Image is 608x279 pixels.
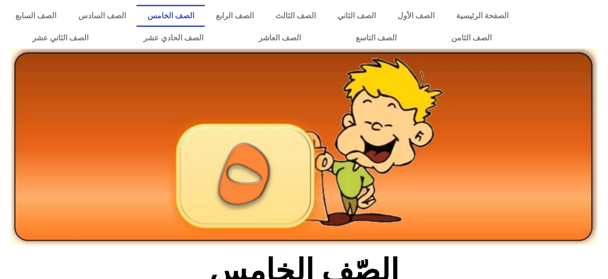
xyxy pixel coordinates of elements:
[445,5,519,27] a: الصفحة الرئيسية
[116,27,231,49] a: الصف الحادي عشر
[264,5,326,27] a: الصف الثالث
[326,5,386,27] a: الصف الثاني
[67,5,136,27] a: الصف السادس
[205,5,264,27] a: الصف الرابع
[5,5,67,27] a: الصف السابع
[386,5,445,27] a: الصف الأول
[231,27,328,49] a: الصف العاشر
[328,27,424,49] a: الصف التاسع
[5,27,116,49] a: الصف الثاني عشر
[424,27,519,49] a: الصف الثامن
[136,5,205,27] a: الصف الخامس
